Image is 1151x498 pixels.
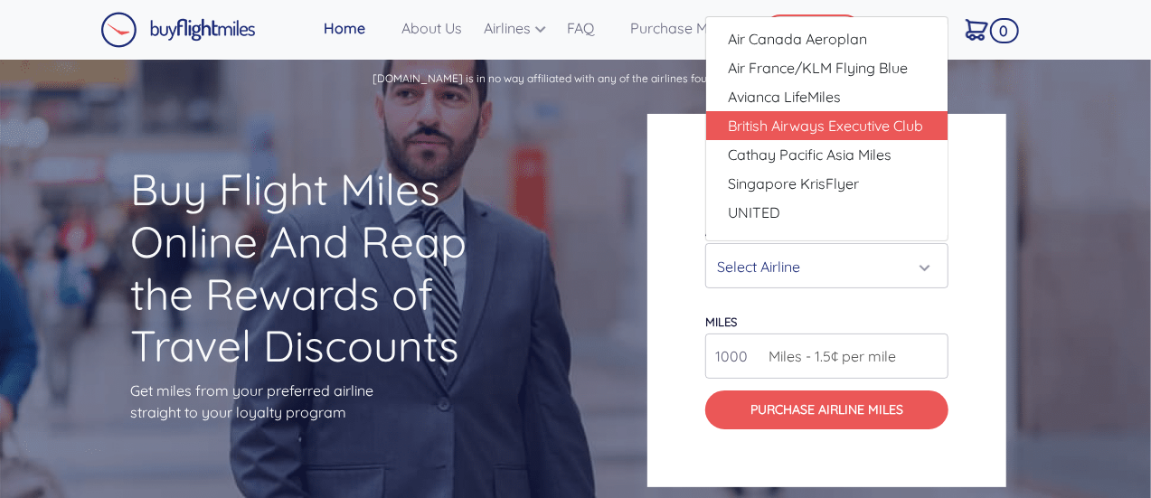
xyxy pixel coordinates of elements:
[728,144,892,165] span: Cathay Pacific Asia Miles
[728,230,824,252] span: Qatar Airways
[728,28,867,50] span: Air Canada Aeroplan
[728,86,841,108] span: Avianca LifeMiles
[316,10,394,46] a: Home
[966,19,988,41] img: Cart
[728,173,859,194] span: Singapore KrisFlyer
[765,14,861,45] button: CONTACT US
[728,115,923,136] span: British Airways Executive Club
[958,10,1014,48] a: 0
[705,315,737,329] label: miles
[130,380,504,423] p: Get miles from your preferred airline straight to your loyalty program
[990,18,1019,43] span: 0
[717,249,926,284] div: Select Airline
[728,57,908,79] span: Air France/KLM Flying Blue
[705,243,948,288] button: Select Airline
[560,10,623,46] a: FAQ
[476,10,560,46] a: Airlines
[728,202,780,223] span: UNITED
[623,10,738,46] a: Purchase Miles
[100,12,256,48] img: Buy Flight Miles Logo
[100,7,256,52] a: Buy Flight Miles Logo
[130,164,504,371] h1: Buy Flight Miles Online And Reap the Rewards of Travel Discounts
[705,390,948,429] button: Purchase Airline Miles
[394,10,476,46] a: About Us
[759,345,896,367] span: Miles - 1.5¢ per mile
